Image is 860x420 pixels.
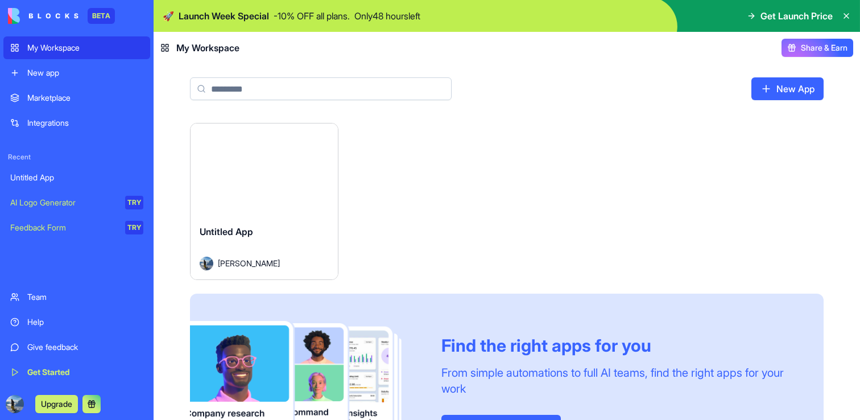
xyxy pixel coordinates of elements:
[55,14,137,26] p: Active in the last 15m
[27,341,143,353] div: Give feedback
[36,369,45,378] button: Gif picker
[125,196,143,209] div: TRY
[10,197,117,208] div: AI Logo Generator
[760,9,833,23] span: Get Launch Price
[7,5,29,26] button: go back
[8,8,78,24] img: logo
[18,89,177,112] div: Welcome to Blocks 🙌 I'm here if you have any questions!
[190,123,338,280] a: Untitled AppAvatar[PERSON_NAME]
[10,222,117,233] div: Feedback Form
[3,336,150,359] a: Give feedback
[8,8,115,24] a: BETA
[3,36,150,59] a: My Workspace
[195,365,213,383] button: Send a message…
[27,117,143,129] div: Integrations
[54,369,63,378] button: Upload attachment
[801,42,847,53] span: Share & Earn
[125,221,143,234] div: TRY
[9,65,187,118] div: Hey Uri 👋Welcome to Blocks 🙌 I'm here if you have any questions!Shelly • 10m ago
[3,191,150,214] a: AI Logo GeneratorTRY
[27,291,143,303] div: Team
[10,345,218,365] textarea: Message…
[32,6,51,24] img: Profile image for Shelly
[35,395,78,413] button: Upgrade
[27,367,143,378] div: Get Started
[163,9,174,23] span: 🚀
[218,257,280,269] span: [PERSON_NAME]
[18,72,177,84] div: Hey Uri 👋
[6,395,24,413] img: ACg8ocKPDwRQYrj2BZ7a7TigyHKbplF7pfSj5FYvlyeMHG7FKlqozOGh=s96-c
[3,112,150,134] a: Integrations
[441,365,796,397] div: From simple automations to full AI teams, find the right apps for your work
[72,369,81,378] button: Start recording
[27,316,143,328] div: Help
[3,361,150,384] a: Get Started
[27,92,143,104] div: Marketplace
[35,398,78,409] a: Upgrade
[3,166,150,189] a: Untitled App
[782,39,853,57] button: Share & Earn
[3,61,150,84] a: New app
[3,216,150,239] a: Feedback FormTRY
[3,286,150,308] a: Team
[178,5,200,26] button: Home
[441,335,796,356] div: Find the right apps for you
[55,6,82,14] h1: Shelly
[751,77,824,100] a: New App
[200,257,213,270] img: Avatar
[18,121,78,127] div: Shelly • 10m ago
[179,9,269,23] span: Launch Week Special
[3,311,150,333] a: Help
[10,172,143,183] div: Untitled App
[9,65,218,143] div: Shelly says…
[200,5,220,25] div: Close
[27,42,143,53] div: My Workspace
[88,8,115,24] div: BETA
[176,41,239,55] span: My Workspace
[18,369,27,378] button: Emoji picker
[3,87,150,109] a: Marketplace
[274,9,350,23] p: - 10 % OFF all plans.
[27,67,143,79] div: New app
[3,153,150,162] span: Recent
[200,226,253,237] span: Untitled App
[354,9,420,23] p: Only 48 hours left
